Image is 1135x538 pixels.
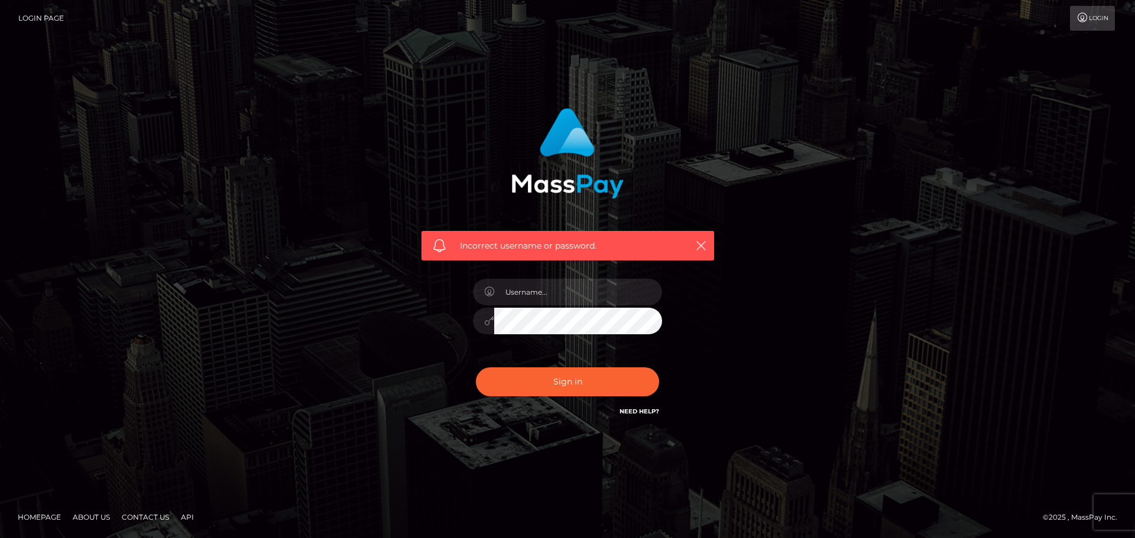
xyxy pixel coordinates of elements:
[18,6,64,31] a: Login Page
[511,108,624,198] img: MassPay Login
[1070,6,1115,31] a: Login
[176,508,199,526] a: API
[117,508,174,526] a: Contact Us
[494,279,662,305] input: Username...
[620,407,659,415] a: Need Help?
[460,240,676,252] span: Incorrect username or password.
[1043,511,1126,524] div: © 2025 , MassPay Inc.
[13,508,66,526] a: Homepage
[68,508,115,526] a: About Us
[476,367,659,396] button: Sign in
